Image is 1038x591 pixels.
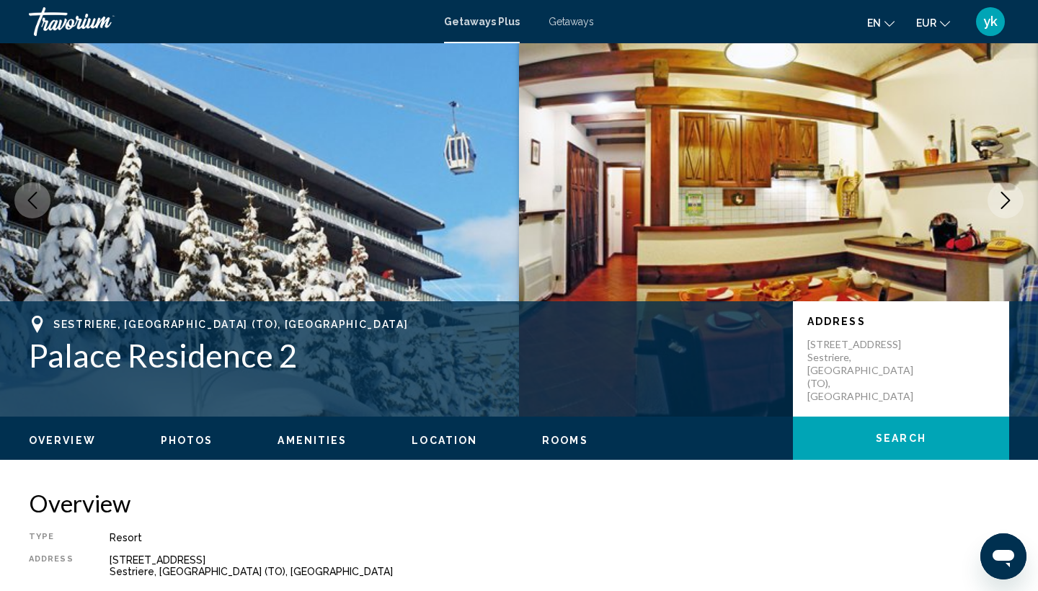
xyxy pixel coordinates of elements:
[14,182,50,218] button: Previous image
[161,434,213,447] button: Photos
[867,17,881,29] span: en
[29,435,96,446] span: Overview
[29,489,1009,517] h2: Overview
[110,532,1009,543] div: Resort
[807,338,923,403] p: [STREET_ADDRESS] Sestriere, [GEOGRAPHIC_DATA] (TO), [GEOGRAPHIC_DATA]
[983,14,998,29] span: yk
[867,12,895,33] button: Change language
[972,6,1009,37] button: User Menu
[916,17,936,29] span: EUR
[29,7,430,36] a: Travorium
[988,182,1024,218] button: Next image
[542,434,588,447] button: Rooms
[412,435,477,446] span: Location
[876,433,926,445] span: Search
[29,337,778,374] h1: Palace Residence 2
[444,16,520,27] a: Getaways Plus
[278,434,347,447] button: Amenities
[412,434,477,447] button: Location
[980,533,1026,579] iframe: Bouton de lancement de la fenêtre de messagerie
[53,319,408,330] span: Sestriere, [GEOGRAPHIC_DATA] (TO), [GEOGRAPHIC_DATA]
[807,316,995,327] p: Address
[916,12,950,33] button: Change currency
[549,16,594,27] a: Getaways
[29,532,74,543] div: Type
[29,434,96,447] button: Overview
[793,417,1009,460] button: Search
[542,435,588,446] span: Rooms
[29,554,74,577] div: Address
[110,554,1009,577] div: [STREET_ADDRESS] Sestriere, [GEOGRAPHIC_DATA] (TO), [GEOGRAPHIC_DATA]
[161,435,213,446] span: Photos
[278,435,347,446] span: Amenities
